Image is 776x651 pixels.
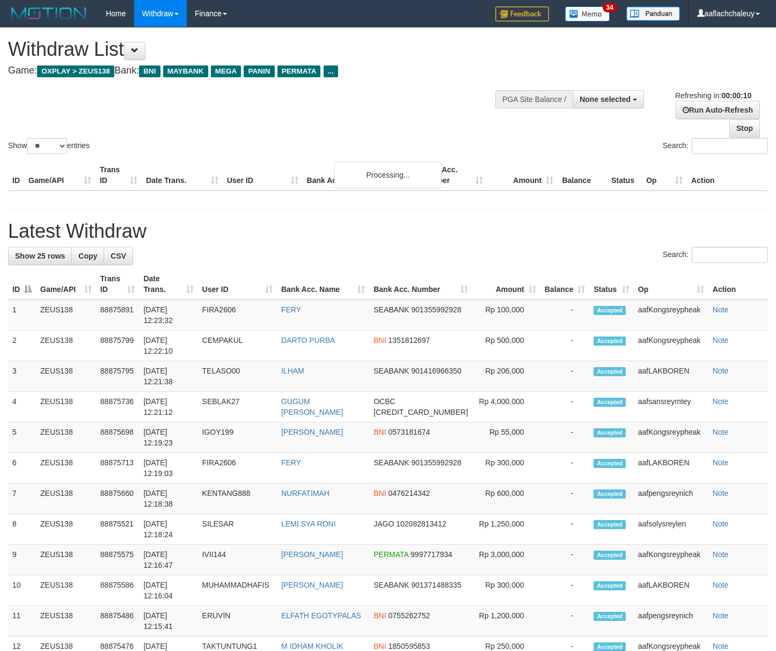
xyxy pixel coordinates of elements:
[676,101,760,119] a: Run Auto-Refresh
[8,484,36,514] td: 7
[472,484,540,514] td: Rp 600,000
[374,581,409,589] span: SEABANK
[594,337,626,346] span: Accepted
[198,453,277,484] td: FIRA2606
[139,514,197,545] td: [DATE] 12:18:24
[675,91,751,100] span: Refreshing in:
[96,545,140,575] td: 88875575
[374,642,386,650] span: BNI
[211,65,241,77] span: MEGA
[594,306,626,315] span: Accepted
[71,247,104,265] a: Copy
[495,6,549,21] img: Feedback.jpg
[277,65,321,77] span: PERMATA
[27,138,67,154] select: Showentries
[277,269,369,299] th: Bank Acc. Name: activate to sort column ascending
[713,520,729,528] a: Note
[594,428,626,437] span: Accepted
[663,247,768,263] label: Search:
[96,575,140,606] td: 88875586
[634,392,708,422] td: aafsansreymtey
[281,367,304,375] a: ILHAM
[139,269,197,299] th: Date Trans.: activate to sort column ascending
[281,336,335,345] a: DARTO PURBA
[8,606,36,637] td: 11
[8,39,507,60] h1: Withdraw List
[96,606,140,637] td: 88875486
[139,484,197,514] td: [DATE] 12:18:38
[687,160,768,191] th: Action
[139,422,197,453] td: [DATE] 12:19:23
[594,398,626,407] span: Accepted
[198,392,277,422] td: SEBLAK27
[96,392,140,422] td: 88875736
[369,269,472,299] th: Bank Acc. Number: activate to sort column ascending
[139,392,197,422] td: [DATE] 12:21:12
[713,336,729,345] a: Note
[540,545,590,575] td: -
[36,269,96,299] th: Game/API: activate to sort column ascending
[36,422,96,453] td: ZEUS138
[374,367,409,375] span: SEABANK
[334,162,442,188] div: Processing...
[374,520,394,528] span: JAGO
[540,484,590,514] td: -
[411,367,461,375] span: Copy 901416966350 to clipboard
[713,489,729,498] a: Note
[8,453,36,484] td: 6
[36,545,96,575] td: ZEUS138
[281,305,301,314] a: FERY
[163,65,208,77] span: MAYBANK
[96,299,140,331] td: 88875891
[388,336,430,345] span: Copy 1351812697 to clipboard
[472,361,540,392] td: Rp 206,000
[594,551,626,560] span: Accepted
[139,575,197,606] td: [DATE] 12:16:04
[281,581,343,589] a: [PERSON_NAME]
[139,545,197,575] td: [DATE] 12:16:47
[198,422,277,453] td: IGOY199
[634,514,708,545] td: aafsolysreylen
[603,3,617,12] span: 34
[281,428,343,436] a: [PERSON_NAME]
[411,550,452,559] span: Copy 9997717934 to clipboard
[713,397,729,406] a: Note
[198,545,277,575] td: IVII144
[281,397,343,416] a: GUGUM [PERSON_NAME]
[96,269,140,299] th: Trans ID: activate to sort column ascending
[36,514,96,545] td: ZEUS138
[8,65,507,76] h4: Game: Bank:
[198,299,277,331] td: FIRA2606
[374,408,468,416] span: Copy 693817527163 to clipboard
[96,160,142,191] th: Trans ID
[634,361,708,392] td: aafLAKBOREN
[472,575,540,606] td: Rp 300,000
[580,95,631,104] span: None selected
[540,269,590,299] th: Balance: activate to sort column ascending
[692,247,768,263] input: Search:
[713,428,729,436] a: Note
[36,331,96,361] td: ZEUS138
[540,331,590,361] td: -
[8,299,36,331] td: 1
[374,611,386,620] span: BNI
[36,361,96,392] td: ZEUS138
[198,269,277,299] th: User ID: activate to sort column ascending
[540,575,590,606] td: -
[96,361,140,392] td: 88875795
[472,392,540,422] td: Rp 4,000,000
[139,453,197,484] td: [DATE] 12:19:03
[540,422,590,453] td: -
[540,453,590,484] td: -
[8,160,24,191] th: ID
[142,160,223,191] th: Date Trans.
[8,361,36,392] td: 3
[594,612,626,621] span: Accepted
[417,160,487,191] th: Bank Acc. Number
[729,119,760,137] a: Stop
[374,305,409,314] span: SEABANK
[111,252,126,260] span: CSV
[36,299,96,331] td: ZEUS138
[139,361,197,392] td: [DATE] 12:21:38
[721,91,751,100] strong: 00:00:10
